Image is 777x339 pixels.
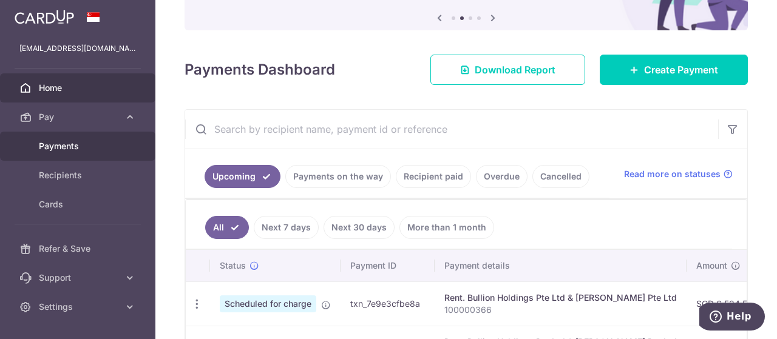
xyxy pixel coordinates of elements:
[254,216,319,239] a: Next 7 days
[435,250,687,281] th: Payment details
[444,292,677,304] div: Rent. Bullion Holdings Pte Ltd & [PERSON_NAME] Pte Ltd
[341,281,435,326] td: txn_7e9e3cfbe8a
[399,216,494,239] a: More than 1 month
[185,59,335,81] h4: Payments Dashboard
[39,301,119,313] span: Settings
[396,165,471,188] a: Recipient paid
[624,168,733,180] a: Read more on statuses
[324,216,395,239] a: Next 30 days
[644,62,718,77] span: Create Payment
[600,55,748,85] a: Create Payment
[699,303,765,333] iframe: Opens a widget where you can find more information
[624,168,721,180] span: Read more on statuses
[341,250,435,281] th: Payment ID
[285,165,391,188] a: Payments on the way
[19,42,136,55] p: [EMAIL_ADDRESS][DOMAIN_NAME]
[475,62,555,77] span: Download Report
[430,55,585,85] a: Download Report
[205,165,280,188] a: Upcoming
[39,111,119,123] span: Pay
[444,304,677,316] p: 100000366
[205,216,249,239] a: All
[39,140,119,152] span: Payments
[39,243,119,255] span: Refer & Save
[39,82,119,94] span: Home
[687,281,762,326] td: SGD 6,534.50
[39,198,119,210] span: Cards
[220,260,246,272] span: Status
[532,165,589,188] a: Cancelled
[185,110,718,149] input: Search by recipient name, payment id or reference
[15,10,74,24] img: CardUp
[696,260,727,272] span: Amount
[220,295,316,312] span: Scheduled for charge
[39,272,119,284] span: Support
[39,169,119,181] span: Recipients
[476,165,528,188] a: Overdue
